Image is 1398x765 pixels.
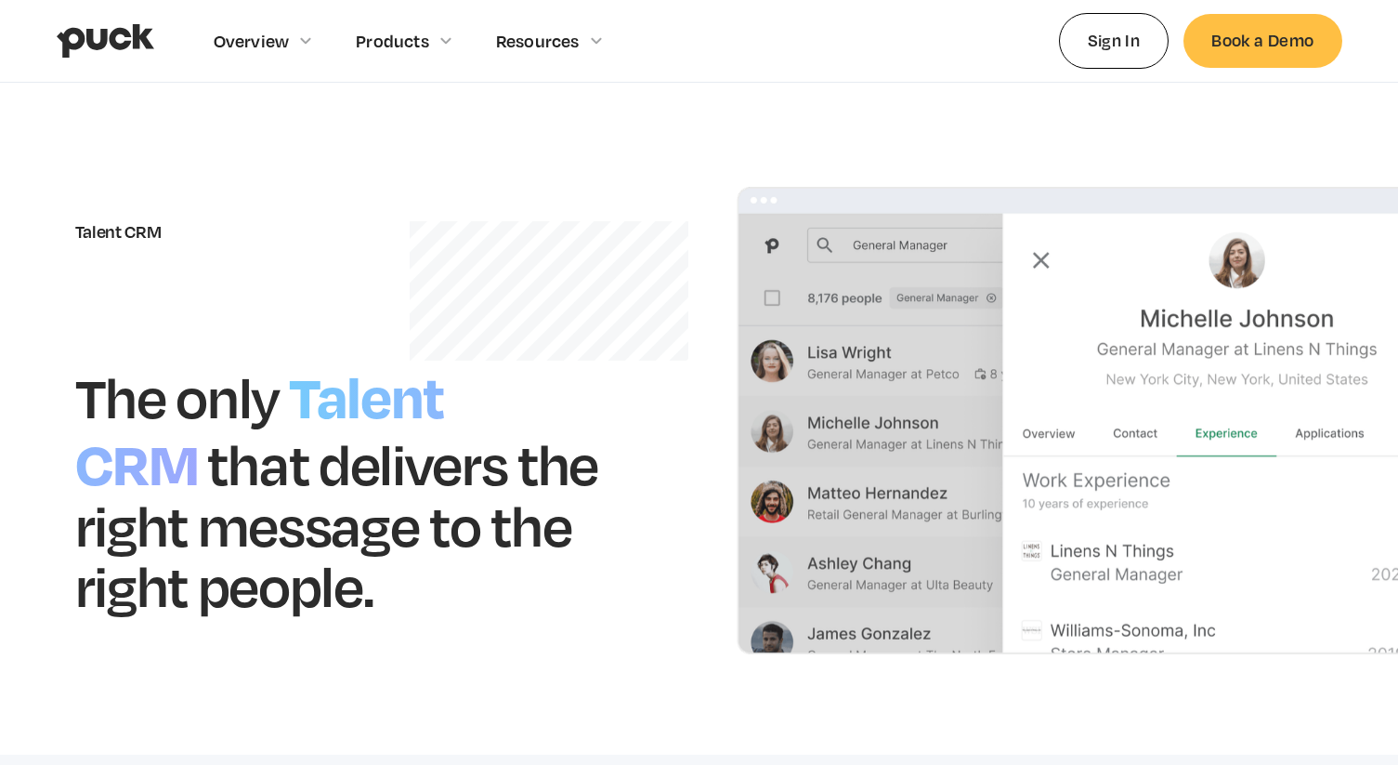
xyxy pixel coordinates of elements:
[75,429,599,621] h1: that delivers the right message to the right people.
[75,354,444,501] h1: Talent CRM
[75,362,281,431] h1: The only
[75,221,662,242] div: Talent CRM
[1183,14,1341,67] a: Book a Demo
[356,31,429,51] div: Products
[496,31,580,51] div: Resources
[1059,13,1169,68] a: Sign In
[214,31,290,51] div: Overview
